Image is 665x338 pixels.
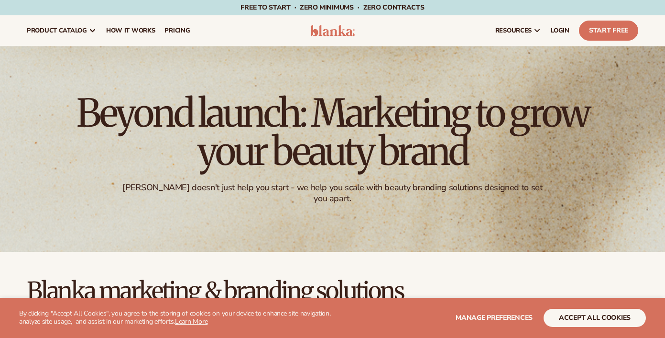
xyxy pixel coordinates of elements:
[579,21,638,41] a: Start Free
[456,309,533,327] button: Manage preferences
[551,27,569,34] span: LOGIN
[544,309,646,327] button: accept all cookies
[70,94,596,171] h1: Beyond launch: Marketing to grow your beauty brand
[546,15,574,46] a: LOGIN
[19,310,337,326] p: By clicking "Accept All Cookies", you agree to the storing of cookies on your device to enhance s...
[106,27,155,34] span: How It Works
[22,15,101,46] a: product catalog
[164,27,190,34] span: pricing
[491,15,546,46] a: resources
[456,313,533,322] span: Manage preferences
[175,317,207,326] a: Learn More
[240,3,424,12] span: Free to start · ZERO minimums · ZERO contracts
[101,15,160,46] a: How It Works
[495,27,532,34] span: resources
[116,182,549,205] div: [PERSON_NAME] doesn't just help you start - we help you scale with beauty branding solutions desi...
[160,15,195,46] a: pricing
[27,27,87,34] span: product catalog
[310,25,355,36] img: logo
